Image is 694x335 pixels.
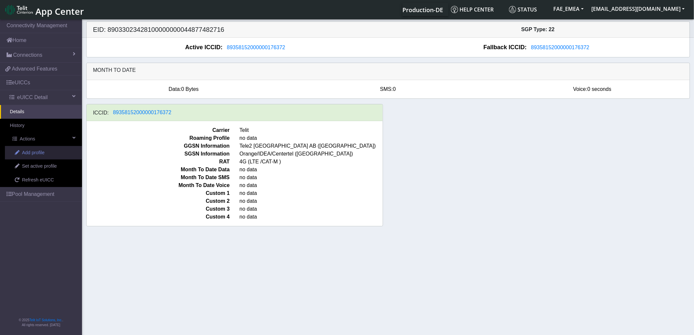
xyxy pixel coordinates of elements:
[82,166,235,174] span: Month To Date Data
[235,197,388,205] span: no data
[235,158,388,166] span: 4G (LTE /CAT-M )
[169,86,181,92] span: Data:
[223,43,290,52] button: 89358152000000176372
[181,86,198,92] span: 0 Bytes
[3,90,82,105] a: eUICC Detail
[235,189,388,197] span: no data
[20,136,35,143] span: Actions
[550,3,588,15] button: FAE_EMEA
[22,163,57,170] span: Set active profile
[235,181,388,189] span: no data
[82,150,235,158] span: SGSN Information
[235,174,388,181] span: no data
[531,45,589,50] span: 89358152000000176372
[82,181,235,189] span: Month To Date Voice
[509,6,537,13] span: Status
[5,5,33,15] img: logo-telit-cinterion-gw-new.png
[393,86,396,92] span: 0
[82,213,235,221] span: Custom 4
[587,86,611,92] span: 0 seconds
[185,43,223,52] span: Active ICCID:
[227,45,285,50] span: 89358152000000176372
[235,213,388,221] span: no data
[451,6,494,13] span: Help center
[235,166,388,174] span: no data
[451,6,458,13] img: knowledge.svg
[88,26,388,33] h5: EID: 89033023428100000000044877482716
[82,134,235,142] span: Roaming Profile
[82,158,235,166] span: RAT
[448,3,506,16] a: Help center
[509,6,516,13] img: status.svg
[573,86,588,92] span: Voice:
[82,126,235,134] span: Carrier
[506,3,550,16] a: Status
[235,134,388,142] span: no data
[82,197,235,205] span: Custom 2
[35,5,84,17] span: App Center
[527,43,594,52] button: 89358152000000176372
[483,43,527,52] span: Fallback ICCID:
[93,110,109,116] h6: ICCID:
[3,132,82,146] a: Actions
[5,3,83,17] a: App Center
[235,126,388,134] span: Telit
[5,159,82,173] a: Set active profile
[235,150,388,158] span: Orange/IDEA/Centertel ([GEOGRAPHIC_DATA])
[22,177,54,184] span: Refresh eUICC
[403,6,443,14] span: Production-DE
[5,173,82,187] a: Refresh eUICC
[93,67,683,73] h6: Month to date
[12,65,57,73] span: Advanced Features
[17,94,48,101] span: eUICC Detail
[521,27,555,32] span: SGP Type: 22
[30,318,62,322] a: Telit IoT Solutions, Inc.
[22,149,45,157] span: Add profile
[5,146,82,160] a: Add profile
[13,51,42,59] span: Connections
[82,174,235,181] span: Month To Date SMS
[402,3,443,16] a: Your current platform instance
[113,110,172,115] span: 89358152000000176372
[235,205,388,213] span: no data
[380,86,393,92] span: SMS:
[82,205,235,213] span: Custom 3
[588,3,689,15] button: [EMAIL_ADDRESS][DOMAIN_NAME]
[82,189,235,197] span: Custom 1
[82,142,235,150] span: GGSN Information
[235,142,388,150] span: Tele2 [GEOGRAPHIC_DATA] AB ([GEOGRAPHIC_DATA])
[109,108,176,117] button: 89358152000000176372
